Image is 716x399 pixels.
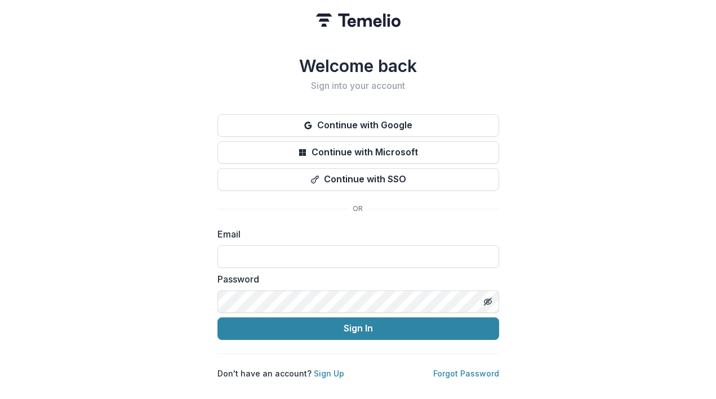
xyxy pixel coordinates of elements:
[217,141,499,164] button: Continue with Microsoft
[217,114,499,137] button: Continue with Google
[433,369,499,378] a: Forgot Password
[217,367,344,379] p: Don't have an account?
[316,14,401,27] img: Temelio
[479,293,497,311] button: Toggle password visibility
[314,369,344,378] a: Sign Up
[217,227,492,241] label: Email
[217,272,492,286] label: Password
[217,56,499,76] h1: Welcome back
[217,317,499,340] button: Sign In
[217,80,499,91] h2: Sign into your account
[217,168,499,191] button: Continue with SSO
